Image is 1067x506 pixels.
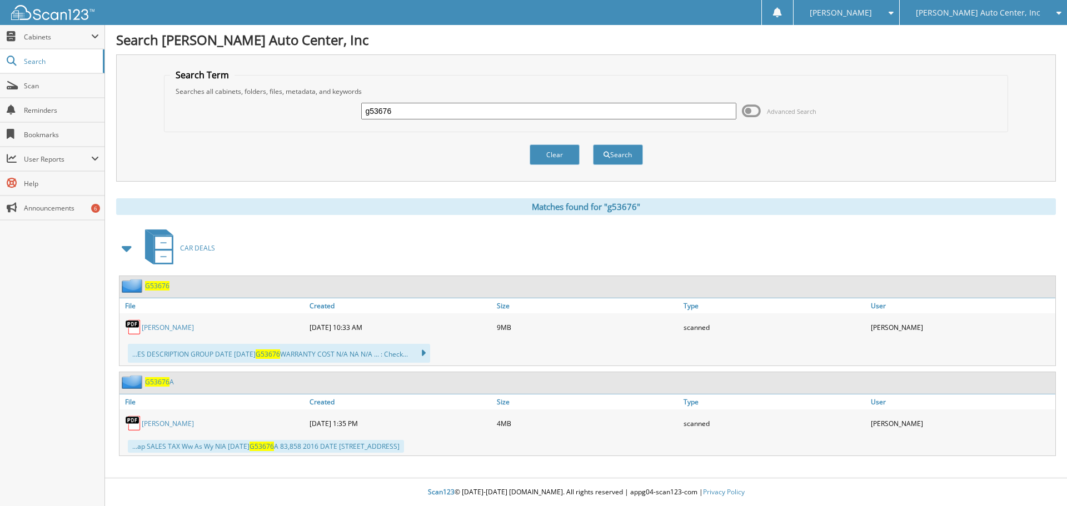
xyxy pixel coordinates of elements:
[810,9,872,16] span: [PERSON_NAME]
[105,479,1067,506] div: © [DATE]-[DATE] [DOMAIN_NAME]. All rights reserved | appg04-scan123-com |
[91,204,100,213] div: 6
[681,412,868,434] div: scanned
[868,298,1055,313] a: User
[24,203,99,213] span: Announcements
[530,144,580,165] button: Clear
[593,144,643,165] button: Search
[868,412,1055,434] div: [PERSON_NAME]
[145,377,169,387] span: G53676
[256,349,280,359] span: G53676
[116,31,1056,49] h1: Search [PERSON_NAME] Auto Center, Inc
[250,442,274,451] span: G53676
[125,415,142,432] img: PDF.png
[24,81,99,91] span: Scan
[767,107,816,116] span: Advanced Search
[494,412,681,434] div: 4MB
[24,179,99,188] span: Help
[24,154,91,164] span: User Reports
[142,323,194,332] a: [PERSON_NAME]
[170,69,235,81] legend: Search Term
[116,198,1056,215] div: Matches found for "g53676"
[122,375,145,389] img: folder2.png
[170,87,1003,96] div: Searches all cabinets, folders, files, metadata, and keywords
[142,419,194,428] a: [PERSON_NAME]
[494,298,681,313] a: Size
[494,316,681,338] div: 9MB
[128,344,430,363] div: ...ES DESCRIPTION GROUP DATE [DATE] WARRANTY COST N/A NA N/A ... : Check...
[868,316,1055,338] div: [PERSON_NAME]
[428,487,455,497] span: Scan123
[180,243,215,253] span: CAR DEALS
[494,394,681,409] a: Size
[703,487,745,497] a: Privacy Policy
[24,130,99,139] span: Bookmarks
[307,298,494,313] a: Created
[122,279,145,293] img: folder2.png
[24,32,91,42] span: Cabinets
[125,319,142,335] img: PDF.png
[868,394,1055,409] a: User
[138,226,215,270] a: CAR DEALS
[128,440,404,453] div: ...ap SALES TAX Ww As Wy NIA [DATE] A 83,858 2016 DATE [STREET_ADDRESS]
[916,9,1040,16] span: [PERSON_NAME] Auto Center, Inc
[11,5,94,20] img: scan123-logo-white.svg
[145,281,169,290] a: G53676
[307,394,494,409] a: Created
[145,377,174,387] a: G53676A
[681,316,868,338] div: scanned
[681,394,868,409] a: Type
[119,394,307,409] a: File
[307,316,494,338] div: [DATE] 10:33 AM
[24,57,97,66] span: Search
[119,298,307,313] a: File
[307,412,494,434] div: [DATE] 1:35 PM
[24,106,99,115] span: Reminders
[681,298,868,313] a: Type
